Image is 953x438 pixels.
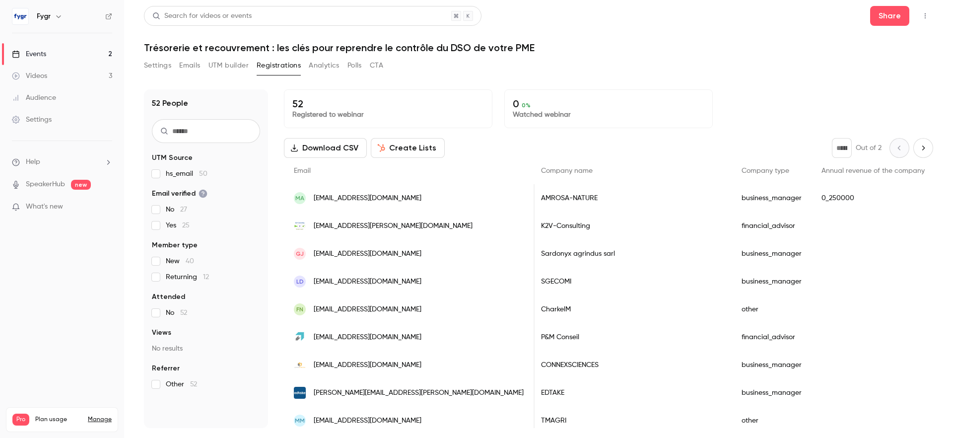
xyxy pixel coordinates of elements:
[531,240,732,268] div: Sardonyx agrindus sarl
[152,328,171,338] span: Views
[531,407,732,435] div: TMAGRI
[531,379,732,407] div: EDTAKE
[186,258,194,265] span: 40
[166,169,207,179] span: hs_email
[732,295,812,323] div: other
[296,277,304,286] span: LD
[203,274,209,281] span: 12
[166,256,194,266] span: New
[26,202,63,212] span: What's new
[12,49,46,59] div: Events
[294,387,306,399] img: edtake.com
[144,42,933,54] h1: Trésorerie et recouvrement : les clés pour reprendre le contrôle du DSO de votre PME
[294,331,306,343] img: pm-conseil.finance
[296,305,303,314] span: FN
[732,379,812,407] div: business_manager
[100,203,112,212] iframe: Noticeable Trigger
[152,292,185,302] span: Attended
[12,157,112,167] li: help-dropdown-opener
[166,379,197,389] span: Other
[152,153,193,163] span: UTM Source
[531,212,732,240] div: K2V-Consulting
[732,240,812,268] div: business_manager
[294,362,306,368] img: connexsciences.fr
[26,179,65,190] a: SpeakerHub
[314,388,524,398] span: [PERSON_NAME][EMAIL_ADDRESS][PERSON_NAME][DOMAIN_NAME]
[314,304,421,315] span: [EMAIL_ADDRESS][DOMAIN_NAME]
[294,220,306,232] img: k2v-consulting.com
[295,194,304,203] span: MA
[870,6,909,26] button: Share
[284,138,367,158] button: Download CSV
[294,167,311,174] span: Email
[732,184,812,212] div: business_manager
[732,351,812,379] div: business_manager
[152,240,198,250] span: Member type
[296,249,304,258] span: Gj
[292,110,484,120] p: Registered to webinar
[182,222,190,229] span: 25
[314,360,421,370] span: [EMAIL_ADDRESS][DOMAIN_NAME]
[190,381,197,388] span: 52
[295,416,305,425] span: MM
[314,249,421,259] span: [EMAIL_ADDRESS][DOMAIN_NAME]
[257,58,301,73] button: Registrations
[812,184,935,212] div: 0_250000
[26,157,40,167] span: Help
[152,11,252,21] div: Search for videos or events
[522,102,531,109] span: 0 %
[531,295,732,323] div: CharkelM
[152,344,260,354] p: No results
[152,189,207,199] span: Email verified
[347,58,362,73] button: Polls
[371,138,445,158] button: Create Lists
[314,416,421,426] span: [EMAIL_ADDRESS][DOMAIN_NAME]
[314,221,473,231] span: [EMAIL_ADDRESS][PERSON_NAME][DOMAIN_NAME]
[166,308,187,318] span: No
[12,8,28,24] img: Fygr
[12,93,56,103] div: Audience
[152,153,260,389] section: facet-groups
[71,180,91,190] span: new
[199,170,207,177] span: 50
[180,309,187,316] span: 52
[12,414,29,426] span: Pro
[541,167,593,174] span: Company name
[821,167,925,174] span: Annual revenue of the company
[531,184,732,212] div: AMROSA-NATURE
[314,277,421,287] span: [EMAIL_ADDRESS][DOMAIN_NAME]
[742,167,789,174] span: Company type
[35,416,82,424] span: Plan usage
[179,58,200,73] button: Emails
[531,323,732,351] div: P&M Conseil
[531,351,732,379] div: CONNEXSCIENCES
[732,407,812,435] div: other
[166,272,209,282] span: Returning
[531,268,732,295] div: SGECOMI
[513,98,704,110] p: 0
[513,110,704,120] p: Watched webinar
[152,364,180,373] span: Referrer
[37,11,51,21] h6: Fygr
[732,212,812,240] div: financial_advisor
[292,98,484,110] p: 52
[314,193,421,204] span: [EMAIL_ADDRESS][DOMAIN_NAME]
[732,268,812,295] div: business_manager
[180,206,187,213] span: 27
[12,115,52,125] div: Settings
[913,138,933,158] button: Next page
[309,58,340,73] button: Analytics
[88,416,112,424] a: Manage
[166,205,187,215] span: No
[856,143,882,153] p: Out of 2
[166,220,190,230] span: Yes
[152,97,188,109] h1: 52 People
[370,58,383,73] button: CTA
[732,323,812,351] div: financial_advisor
[12,71,47,81] div: Videos
[144,58,171,73] button: Settings
[314,332,421,343] span: [EMAIL_ADDRESS][DOMAIN_NAME]
[208,58,249,73] button: UTM builder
